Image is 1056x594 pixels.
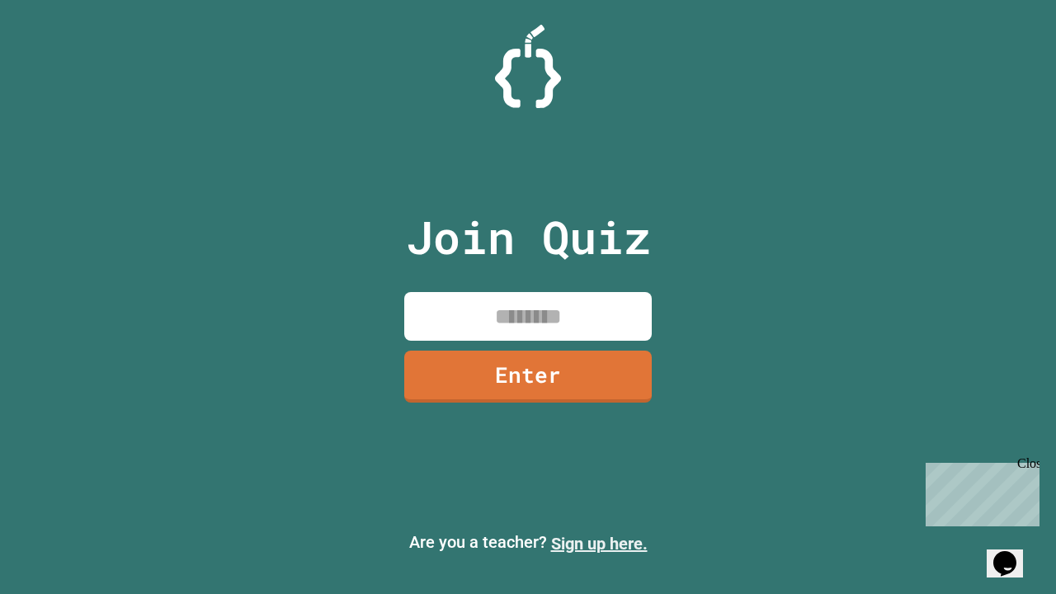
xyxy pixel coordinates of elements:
div: Chat with us now!Close [7,7,114,105]
img: Logo.svg [495,25,561,108]
p: Are you a teacher? [13,530,1043,556]
a: Sign up here. [551,534,648,554]
a: Enter [404,351,652,403]
p: Join Quiz [406,203,651,271]
iframe: chat widget [987,528,1039,577]
iframe: chat widget [919,456,1039,526]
